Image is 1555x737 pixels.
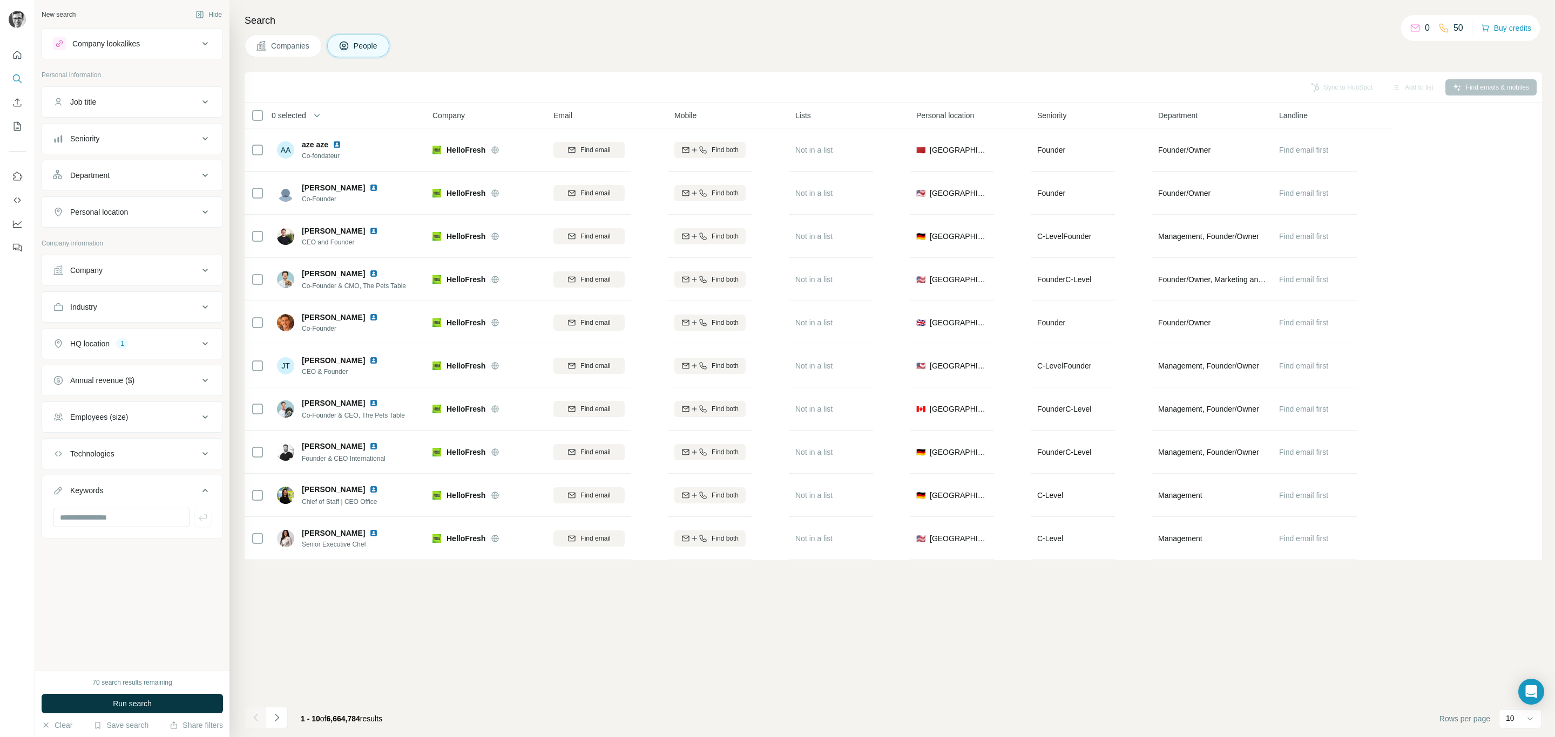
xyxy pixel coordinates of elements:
[271,40,310,51] span: Companies
[369,399,378,407] img: LinkedIn logo
[553,315,625,331] button: Find email
[42,238,223,248] p: Company information
[9,167,26,186] button: Use Surfe on LinkedIn
[72,38,140,49] div: Company lookalikes
[712,534,739,543] span: Find both
[1439,713,1490,724] span: Rows per page
[447,360,485,371] span: HelloFresh
[92,678,172,687] div: 70 search results remaining
[369,313,378,322] img: LinkedIn logo
[553,487,625,503] button: Find email
[930,490,988,501] span: [GEOGRAPHIC_DATA]
[42,31,222,57] button: Company lookalikes
[369,529,378,537] img: LinkedIn logo
[369,269,378,278] img: LinkedIn logo
[277,357,294,374] div: JT
[447,317,485,328] span: HelloFresh
[930,533,988,544] span: [GEOGRAPHIC_DATA]
[795,232,833,241] span: Not in a list
[70,133,99,144] div: Seniority
[1279,448,1328,456] span: Find email first
[1037,491,1063,500] span: C-Level
[432,534,441,543] img: Logo of HelloFresh
[916,447,925,458] span: 🇩🇪
[302,484,365,495] span: [PERSON_NAME]
[277,141,294,159] div: AA
[916,231,925,242] span: 🇩🇪
[354,40,378,51] span: People
[302,398,365,408] span: [PERSON_NAME]
[9,93,26,112] button: Enrich CSV
[1037,405,1091,413] span: Founder C-Level
[795,189,833,197] span: Not in a list
[9,11,26,28] img: Avatar
[245,13,1542,28] h4: Search
[432,448,441,456] img: Logo of HelloFresh
[1158,274,1266,285] span: Founder/Owner, Marketing and Advertising, Management
[116,339,129,349] div: 1
[1037,534,1063,543] span: C-Level
[1158,317,1211,328] span: Founder/Owner
[266,707,288,728] button: Navigate to next page
[302,226,365,236] span: [PERSON_NAME]
[712,318,739,327] span: Find both
[1158,360,1259,371] span: Management, Founder/Owner
[369,227,378,235] img: LinkedIn logo
[795,361,833,370] span: Not in a list
[42,331,222,357] button: HQ location1
[1279,146,1328,154] span: Find email first
[302,312,365,323] span: [PERSON_NAME]
[369,442,378,451] img: LinkedIn logo
[447,231,485,242] span: HelloFresh
[432,405,441,413] img: Logo of HelloFresh
[1506,713,1515,724] p: 10
[1037,110,1066,121] span: Seniority
[70,97,96,107] div: Job title
[674,110,697,121] span: Mobile
[930,188,988,199] span: [GEOGRAPHIC_DATA]
[42,720,72,731] button: Clear
[70,375,134,386] div: Annual revenue ($)
[9,45,26,65] button: Quick start
[580,404,610,414] span: Find email
[1158,145,1211,155] span: Founder/Owner
[70,265,103,276] div: Company
[432,318,441,327] img: Logo of HelloFresh
[1037,232,1091,241] span: C-Level Founder
[674,315,746,331] button: Find both
[302,441,365,452] span: [PERSON_NAME]
[580,447,610,457] span: Find email
[447,404,485,414] span: HelloFresh
[70,338,110,349] div: HQ location
[580,534,610,543] span: Find email
[712,275,739,284] span: Find both
[916,317,925,328] span: 🇬🇧
[447,274,485,285] span: HelloFresh
[432,275,441,284] img: Logo of HelloFresh
[302,194,391,204] span: Co-Founder
[302,412,405,419] span: Co-Founder & CEO, The Pets Table
[70,485,103,496] div: Keywords
[1453,22,1463,35] p: 50
[70,412,128,422] div: Employees (size)
[580,361,610,371] span: Find email
[1279,110,1308,121] span: Landline
[674,228,746,244] button: Find both
[1037,146,1065,154] span: Founder
[795,110,811,121] span: Lists
[1279,318,1328,327] span: Find email first
[70,448,114,459] div: Technologies
[170,720,223,731] button: Share filters
[447,490,485,501] span: HelloFresh
[42,10,76,19] div: New search
[302,182,365,193] span: [PERSON_NAME]
[712,490,739,500] span: Find both
[553,358,625,374] button: Find email
[916,274,925,285] span: 🇺🇸
[580,231,610,241] span: Find email
[580,145,610,155] span: Find email
[42,70,223,80] p: Personal information
[1518,679,1544,705] div: Open Intercom Messenger
[674,530,746,547] button: Find both
[320,714,327,723] span: of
